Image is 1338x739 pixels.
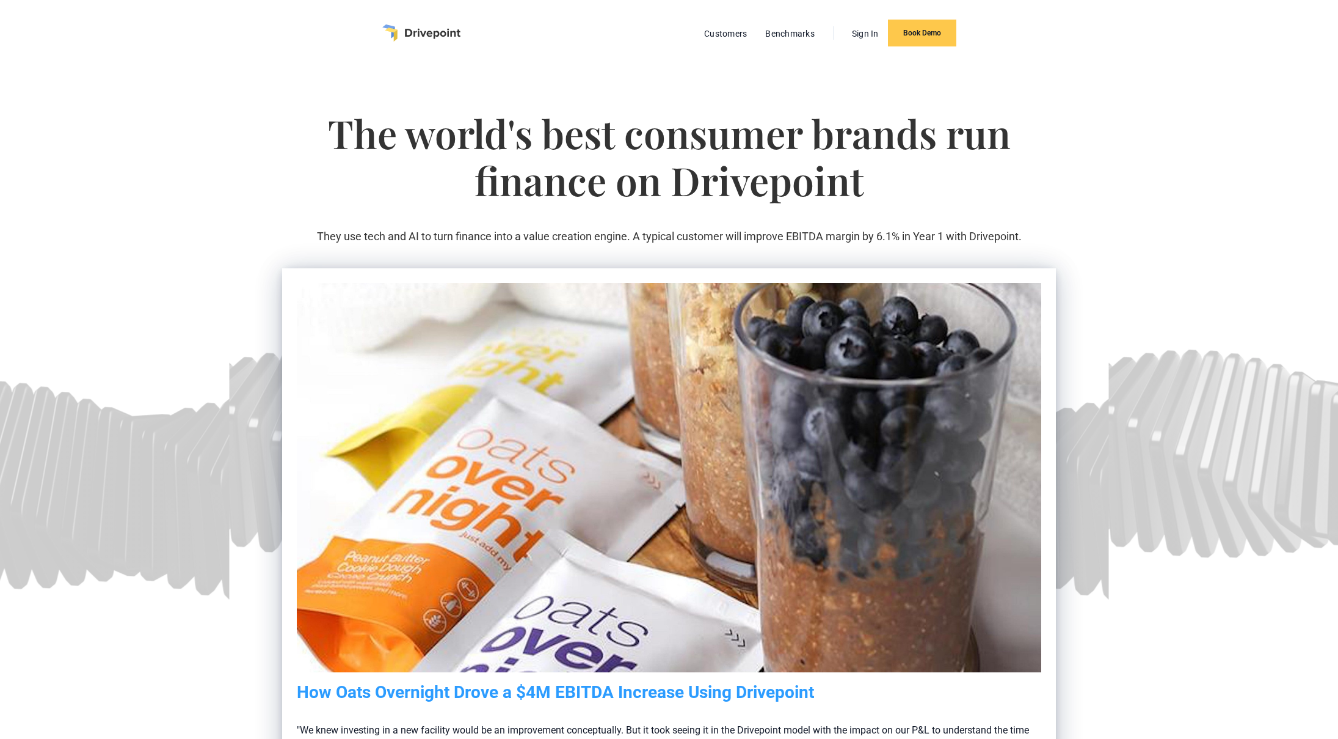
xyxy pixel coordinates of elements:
[846,26,885,42] a: Sign In
[282,110,1056,229] h1: The world's best consumer brands run finance on Drivepoint
[698,26,753,42] a: Customers
[888,20,956,46] a: Book Demo
[297,682,1041,703] h5: How Oats Overnight Drove a $4M EBITDA Increase Using Drivepoint
[382,24,460,42] a: home
[759,26,821,42] a: Benchmarks
[282,229,1056,244] p: They use tech and AI to turn finance into a value creation engine. A typical customer will improv...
